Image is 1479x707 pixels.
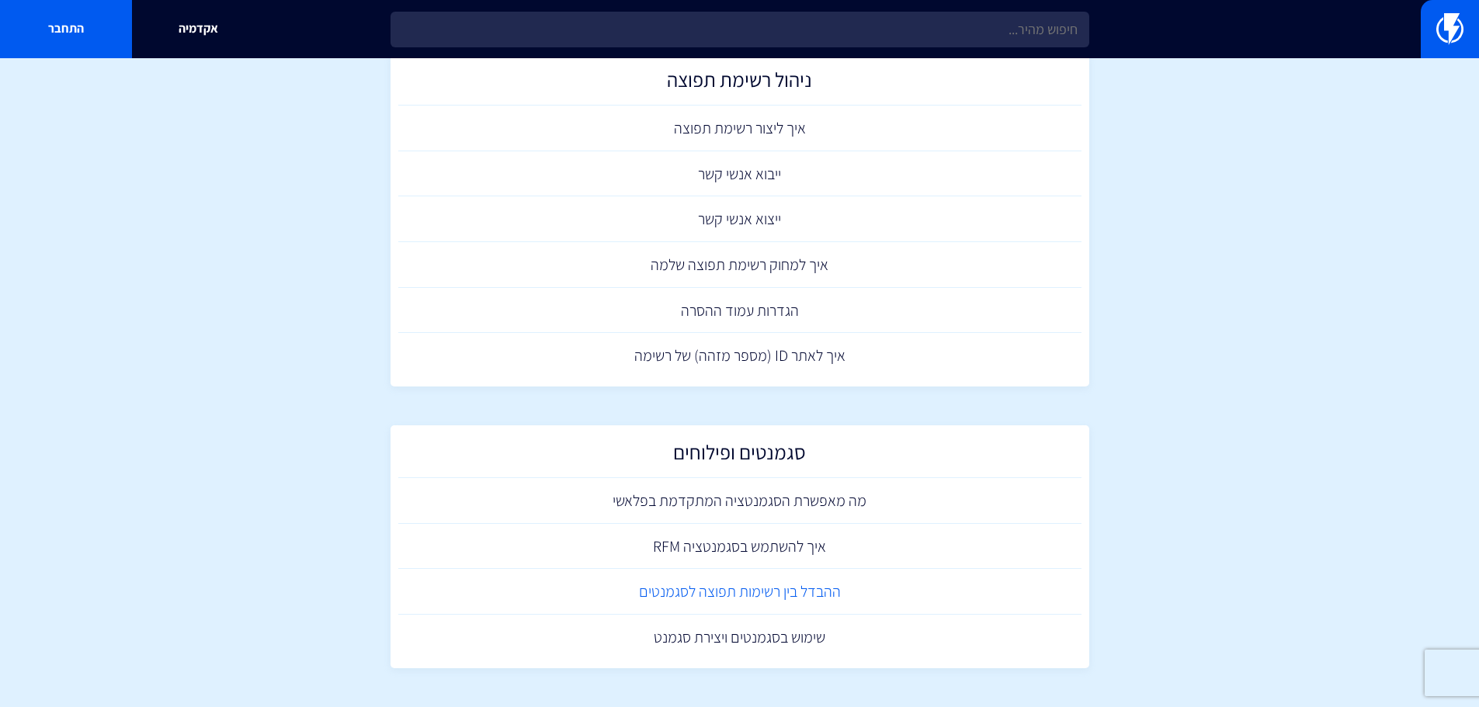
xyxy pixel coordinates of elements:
[398,569,1081,615] a: ההבדל בין רשימות תפוצה לסגמנטים
[398,333,1081,379] a: איך לאתר ID (מספר מזהה) של רשימה
[406,68,1074,99] h2: ניהול רשימת תפוצה
[398,61,1081,106] a: ניהול רשימת תפוצה
[398,478,1081,524] a: מה מאפשרת הסגמנטציה המתקדמת בפלאשי
[398,106,1081,151] a: איך ליצור רשימת תפוצה
[391,12,1089,47] input: חיפוש מהיר...
[398,524,1081,570] a: איך להשתמש בסגמנטציה RFM
[398,433,1081,479] a: סגמנטים ופילוחים
[398,615,1081,660] a: שימוש בסגמנטים ויצירת סגמנט
[398,242,1081,288] a: איך למחוק רשימת תפוצה שלמה
[398,151,1081,197] a: ייבוא אנשי קשר
[406,441,1074,471] h2: סגמנטים ופילוחים
[398,288,1081,334] a: הגדרות עמוד ההסרה
[398,196,1081,242] a: ייצוא אנשי קשר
